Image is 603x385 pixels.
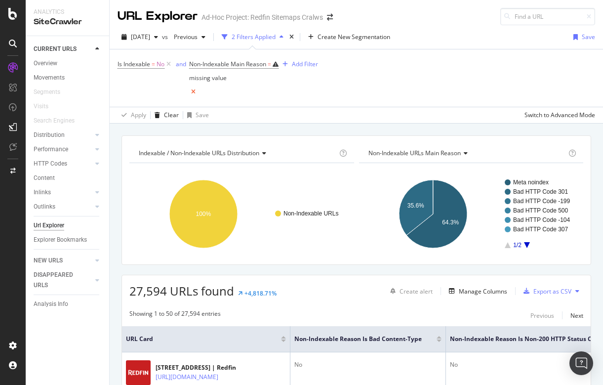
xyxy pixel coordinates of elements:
h4: Indexable / Non-Indexable URLs Distribution [137,145,337,161]
button: Switch to Advanced Mode [521,107,595,123]
div: Analytics [34,8,101,16]
button: Previous [170,29,209,45]
button: Create New Segmentation [304,29,394,45]
div: Inlinks [34,187,51,198]
a: NEW URLS [34,256,92,266]
text: 1/2 [513,242,522,249]
div: Ad-Hoc Project: Redfin Sitemaps Cralws [201,12,323,22]
a: Distribution [34,130,92,140]
span: Is Indexable [118,60,150,68]
div: Content [34,173,55,183]
div: Analysis Info [34,299,68,309]
div: Save [582,33,595,41]
a: DISAPPEARED URLS [34,270,92,291]
button: Export as CSV [520,283,571,299]
div: Previous [530,311,554,320]
text: 100% [196,211,211,217]
div: NEW URLS [34,256,63,266]
a: Url Explorer [34,220,102,231]
a: Overview [34,58,102,69]
a: Movements [34,73,102,83]
div: Switch to Advanced Mode [524,111,595,119]
button: [DATE] [118,29,162,45]
div: SiteCrawler [34,16,101,28]
div: Export as CSV [533,287,571,296]
a: Explorer Bookmarks [34,235,102,245]
a: CURRENT URLS [34,44,92,54]
button: Create alert [386,283,433,299]
span: Non-Indexable Reason is Bad Content-Type [294,335,422,343]
div: Add Filter [292,60,318,68]
button: 2 Filters Applied [218,29,287,45]
button: Save [569,29,595,45]
svg: A chart. [129,171,354,257]
a: Visits [34,101,58,112]
button: Apply [118,107,146,123]
text: Meta noindex [513,179,549,186]
button: Save [183,107,209,123]
div: Distribution [34,130,65,140]
a: Segments [34,87,70,97]
text: Bad HTTP Code -199 [513,198,570,205]
svg: A chart. [359,171,584,257]
img: main image [126,360,151,385]
text: Bad HTTP Code 500 [513,207,568,214]
div: CURRENT URLS [34,44,77,54]
span: Indexable / Non-Indexable URLs distribution [139,149,259,157]
span: 2025 Sep. 9th [131,33,150,41]
span: Non-Indexable Reason is Non-200 HTTP Status Code [450,335,603,343]
a: [URL][DOMAIN_NAME] [156,372,218,382]
div: +4,818.71% [244,289,277,298]
text: Bad HTTP Code -104 [513,216,570,223]
text: Bad HTTP Code 301 [513,188,568,195]
h4: Non-Indexable URLs Main Reason [366,145,567,161]
span: Non-Indexable Main Reason [189,60,266,68]
a: Content [34,173,102,183]
div: Search Engines [34,116,75,126]
text: Bad HTTP Code 307 [513,226,568,233]
span: 27,594 URLs found [129,283,234,299]
div: No [294,360,442,369]
a: HTTP Codes [34,159,92,169]
span: Previous [170,33,198,41]
div: times [287,32,296,42]
div: Explorer Bookmarks [34,235,87,245]
div: Segments [34,87,60,97]
div: URL Explorer [118,8,198,25]
div: Save [196,111,209,119]
a: Inlinks [34,187,92,198]
span: = [268,60,271,68]
button: Next [570,309,583,321]
a: Performance [34,144,92,155]
div: and [176,60,186,68]
span: URL Card [126,335,279,343]
div: Movements [34,73,65,83]
text: 35.6% [407,202,424,209]
button: Add Filter [279,58,318,70]
div: Performance [34,144,68,155]
span: vs [162,33,170,41]
button: and [173,59,189,69]
a: Outlinks [34,202,92,212]
a: Analysis Info [34,299,102,309]
div: Clear [164,111,179,119]
div: Url Explorer [34,220,64,231]
div: DISAPPEARED URLS [34,270,83,291]
div: Open Intercom Messenger [569,351,593,375]
input: Find a URL [500,8,595,25]
div: [STREET_ADDRESS] | Redfin [156,363,240,372]
span: = [152,60,155,68]
div: Overview [34,58,57,69]
div: missing value [189,71,279,85]
span: No [157,57,164,71]
div: Apply [131,111,146,119]
div: Outlinks [34,202,55,212]
div: Visits [34,101,48,112]
div: 2 Filters Applied [232,33,276,41]
div: Showing 1 to 50 of 27,594 entries [129,309,221,321]
text: Non-Indexable URLs [283,210,338,217]
div: HTTP Codes [34,159,67,169]
button: Previous [530,309,554,321]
